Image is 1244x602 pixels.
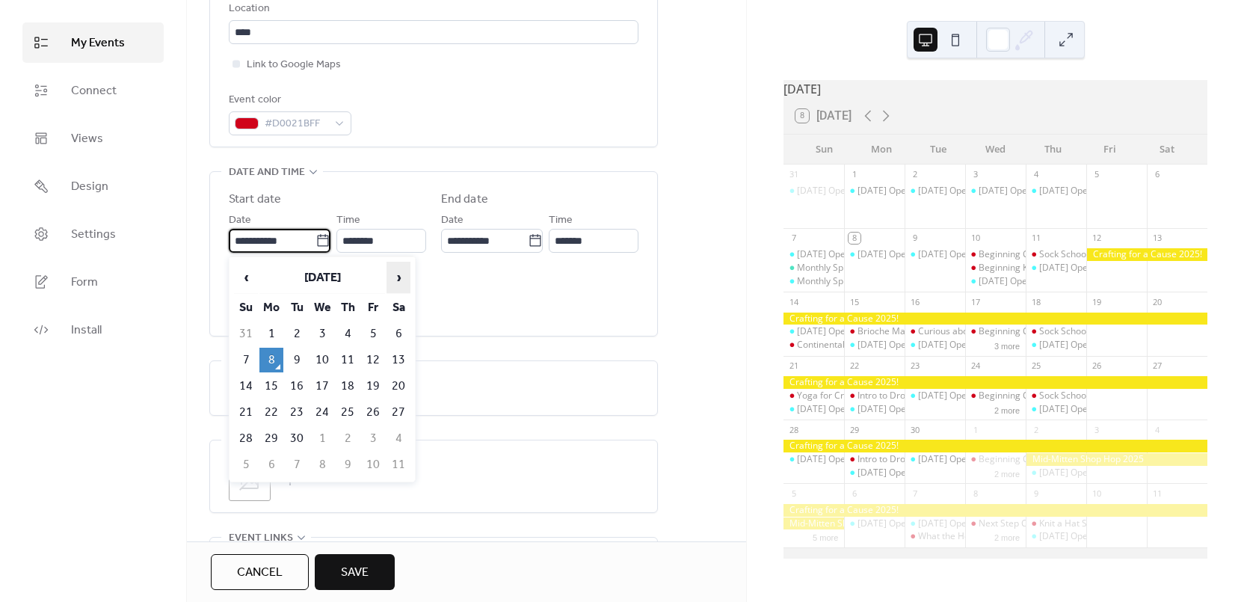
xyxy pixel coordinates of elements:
div: 8 [849,233,860,244]
div: Wednesday Open Drop-In [965,185,1026,197]
div: Monthly Spin-In [797,275,861,288]
a: Design [22,166,164,206]
td: 11 [387,452,410,477]
div: Next Step Crochet: Granny Squares (week 1 of 2) [979,517,1181,530]
div: Wednesday Open Drop-In [965,275,1026,288]
div: Monthly Spin-In at Spun [797,262,895,274]
div: Intro to Drop Spindles (week 2 of 2) [844,453,905,466]
span: Date [441,212,464,230]
td: 2 [285,322,309,346]
div: [DATE] Open Drop-In [857,185,945,197]
div: Crafting for a Cause 2025! [1086,248,1207,261]
div: 10 [1091,488,1102,499]
div: Monday Open Drop-In [844,339,905,351]
td: 3 [361,426,385,451]
a: My Events [22,22,164,63]
button: Save [315,554,395,590]
div: 15 [849,296,860,307]
td: 13 [387,348,410,372]
span: Connect [71,82,117,100]
div: Sunday Open Drop-In [783,325,844,338]
div: Intro to Drop Spindles (week 2 of 2) [857,453,1003,466]
div: 17 [970,296,981,307]
td: 30 [285,426,309,451]
td: 4 [336,322,360,346]
div: 6 [1151,169,1163,180]
div: 13 [1151,233,1163,244]
td: 20 [387,374,410,399]
div: Thursday Open Drop-In [1026,467,1086,479]
div: Sock School (week 3 of 3) [1039,390,1144,402]
td: 8 [310,452,334,477]
div: 14 [788,296,799,307]
div: 5 [1091,169,1102,180]
div: Crafting for a Cause 2025! [783,504,1207,517]
div: 26 [1091,360,1102,372]
span: Form [71,274,98,292]
div: Yoga for Crafters [797,390,869,402]
span: ‹ [235,262,257,292]
div: [DATE] Open Drop-In [857,517,945,530]
td: 19 [361,374,385,399]
td: 27 [387,400,410,425]
td: 14 [234,374,258,399]
div: Thu [1024,135,1081,165]
th: Su [234,295,258,320]
a: Settings [22,214,164,254]
div: Tuesday Open Drop-In [905,517,965,530]
th: Th [336,295,360,320]
div: Monday Open Drop-In [844,403,905,416]
div: 28 [788,424,799,435]
div: Sock School (week 1 of 3) [1039,248,1144,261]
span: Save [341,564,369,582]
div: Beginning Crochet with Karen Lucas (week 2 of 4) [965,325,1026,338]
a: Views [22,118,164,159]
div: Mid-Mitten Shop Hop 2025 [1026,453,1207,466]
div: 8 [970,488,981,499]
div: Sunday Open Drop-In [783,453,844,466]
td: 9 [336,452,360,477]
div: Intro to Drop Spindles (week 1 of 2) [844,390,905,402]
div: 4 [1030,169,1041,180]
div: 1 [970,424,981,435]
td: 24 [310,400,334,425]
div: 20 [1151,296,1163,307]
td: 28 [234,426,258,451]
div: Beginning Knitting with [PERSON_NAME] (week 1 of 4) [979,262,1201,274]
th: Fr [361,295,385,320]
div: Beginning Crochet with Karen Lucas (week 1 of 4) [965,248,1026,261]
td: 6 [259,452,283,477]
div: [DATE] Open Drop-In [979,275,1066,288]
div: [DATE] Open Drop-In [797,453,884,466]
div: Sunday Open Drop-In [783,403,844,416]
td: 8 [259,348,283,372]
div: Sunday Open Drop-In [783,185,844,197]
div: [DATE] Open Drop-In [918,517,1006,530]
span: Event links [229,529,293,547]
div: Monday Open Drop-In [844,517,905,530]
td: 11 [336,348,360,372]
button: 5 more [807,530,844,543]
td: 10 [310,348,334,372]
div: Sock School (week 3 of 3) [1026,390,1086,402]
td: 5 [234,452,258,477]
td: 22 [259,400,283,425]
div: Beginning Crochet with [PERSON_NAME] (week 2 of 4) [979,325,1203,338]
div: [DATE] Open Drop-In [1039,185,1127,197]
button: 2 more [988,530,1026,543]
div: Thursday Open Drop-In [1026,339,1086,351]
div: [DATE] Open Drop-In [918,453,1006,466]
div: Thursday Open Drop-In [1026,530,1086,543]
div: 9 [909,233,920,244]
div: [DATE] Open Drop-In [918,390,1006,402]
div: Tuesday Open Drop-In [905,339,965,351]
div: Beginning Crochet with [PERSON_NAME] (week 3 of 4) [979,390,1203,402]
div: 27 [1151,360,1163,372]
div: Tuesday Open Drop-In [905,390,965,402]
span: Date and time [229,164,305,182]
div: Brioche Made Easy [857,325,937,338]
button: Cancel [211,554,309,590]
div: Mon [853,135,910,165]
div: 24 [970,360,981,372]
div: [DATE] Open Drop-In [918,339,1006,351]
